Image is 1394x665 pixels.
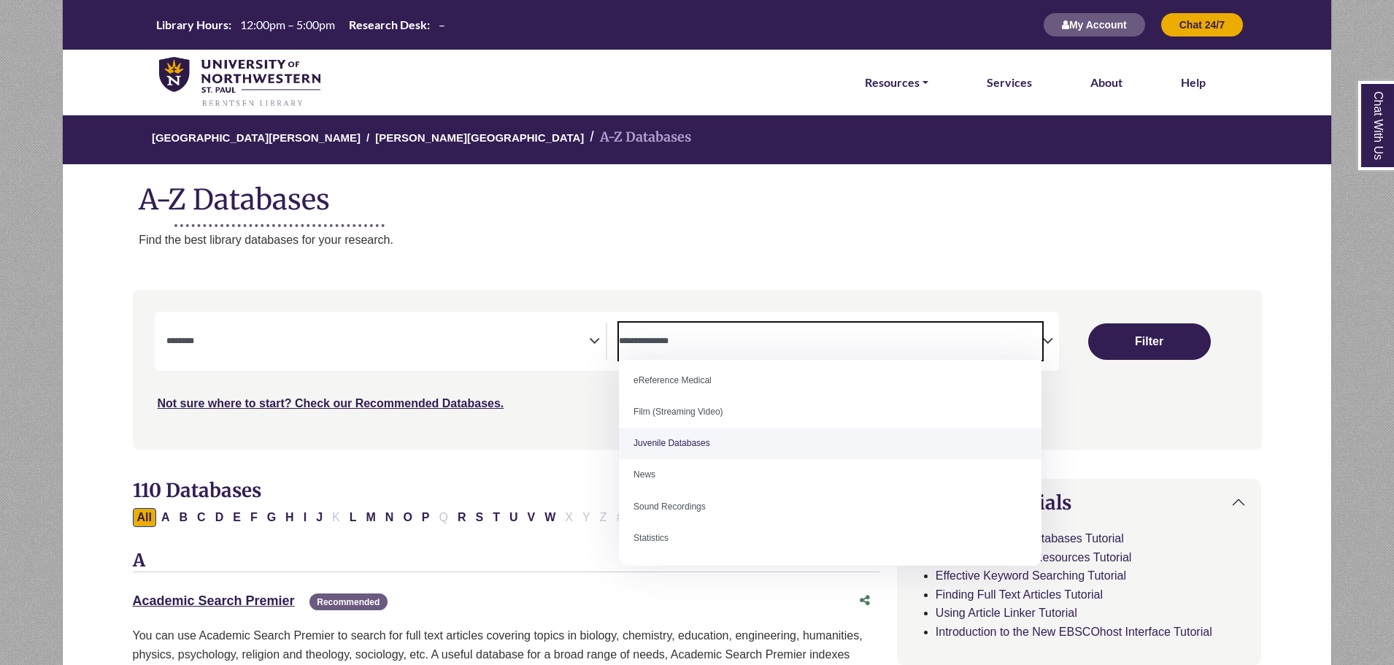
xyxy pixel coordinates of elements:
[619,491,1041,523] li: Sound Recordings
[62,114,1331,164] nav: breadcrumb
[439,18,445,31] span: –
[139,231,1331,250] p: Find the best library databases for your research.
[299,508,311,527] button: Filter Results I
[240,18,335,31] span: 12:00pm – 5:00pm
[228,508,245,527] button: Filter Results E
[166,337,590,348] textarea: Search
[63,172,1331,216] h1: A-Z Databases
[150,17,232,32] th: Library Hours:
[193,508,210,527] button: Filter Results C
[488,508,504,527] button: Filter Results T
[1043,18,1146,31] a: My Account
[246,508,262,527] button: Filter Results F
[865,73,928,92] a: Resources
[619,337,1042,348] textarea: Search
[1181,73,1206,92] a: Help
[281,508,299,527] button: Filter Results H
[540,508,560,527] button: Filter Results W
[375,129,584,144] a: [PERSON_NAME][GEOGRAPHIC_DATA]
[345,508,361,527] button: Filter Results L
[936,569,1126,582] a: Effective Keyword Searching Tutorial
[133,550,879,572] h3: A
[1160,12,1244,37] button: Chat 24/7
[150,17,451,31] table: Hours Today
[471,508,488,527] button: Filter Results S
[133,510,629,523] div: Alpha-list to filter by first letter of database name
[1090,73,1122,92] a: About
[381,508,398,527] button: Filter Results N
[936,626,1212,638] a: Introduction to the New EBSCOhost Interface Tutorial
[211,508,228,527] button: Filter Results D
[159,57,320,108] img: library_home
[619,396,1041,428] li: Film (Streaming Video)
[619,365,1041,396] li: eReference Medical
[343,17,431,32] th: Research Desk:
[417,508,434,527] button: Filter Results P
[133,478,261,502] span: 110 Databases
[152,129,361,144] a: [GEOGRAPHIC_DATA][PERSON_NAME]
[898,480,1261,526] button: Helpful Tutorials
[158,397,504,410] a: Not sure where to start? Check our Recommended Databases.
[157,508,174,527] button: Filter Results A
[584,127,691,148] li: A-Z Databases
[133,290,1262,449] nav: Search filters
[398,508,416,527] button: Filter Results O
[150,17,451,34] a: Hours Today
[1088,323,1211,360] button: Submit for Search Results
[505,508,523,527] button: Filter Results U
[619,523,1041,554] li: Statistics
[361,508,380,527] button: Filter Results M
[312,508,327,527] button: Filter Results J
[523,508,540,527] button: Filter Results V
[133,508,156,527] button: All
[1160,18,1244,31] a: Chat 24/7
[850,587,879,615] button: Share this database
[619,428,1041,459] li: Juvenile Databases
[1043,12,1146,37] button: My Account
[936,588,1103,601] a: Finding Full Text Articles Tutorial
[133,593,295,608] a: Academic Search Premier
[263,508,280,527] button: Filter Results G
[453,508,471,527] button: Filter Results R
[619,459,1041,491] li: News
[987,73,1032,92] a: Services
[309,593,387,610] span: Recommended
[936,607,1077,619] a: Using Article Linker Tutorial
[175,508,193,527] button: Filter Results B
